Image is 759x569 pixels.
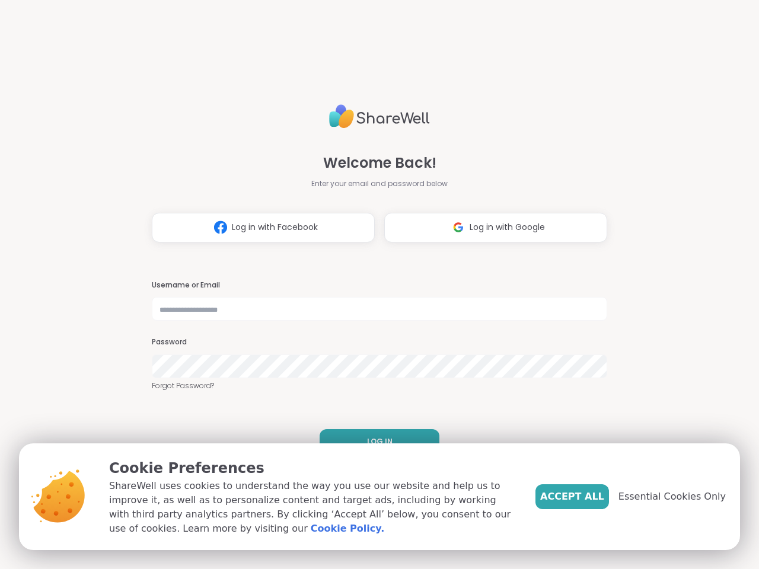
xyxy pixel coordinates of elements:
[109,479,516,536] p: ShareWell uses cookies to understand the way you use our website and help us to improve it, as we...
[618,490,726,504] span: Essential Cookies Only
[232,221,318,234] span: Log in with Facebook
[540,490,604,504] span: Accept All
[320,429,439,454] button: LOG IN
[384,213,607,242] button: Log in with Google
[152,213,375,242] button: Log in with Facebook
[311,178,448,189] span: Enter your email and password below
[109,458,516,479] p: Cookie Preferences
[152,381,607,391] a: Forgot Password?
[367,436,393,447] span: LOG IN
[323,152,436,174] span: Welcome Back!
[152,280,607,290] h3: Username or Email
[311,522,384,536] a: Cookie Policy.
[535,484,609,509] button: Accept All
[470,221,545,234] span: Log in with Google
[329,100,430,133] img: ShareWell Logo
[152,337,607,347] h3: Password
[209,216,232,238] img: ShareWell Logomark
[447,216,470,238] img: ShareWell Logomark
